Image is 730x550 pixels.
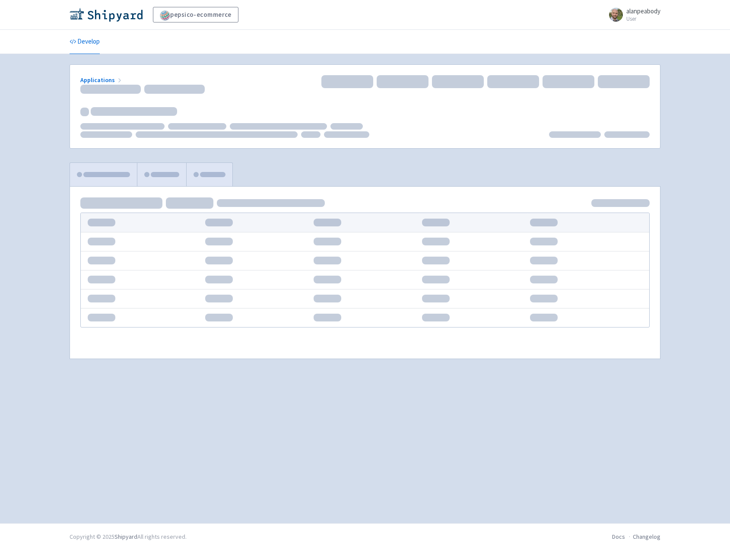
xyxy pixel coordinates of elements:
a: Shipyard [114,533,137,540]
a: Applications [80,76,123,84]
a: pepsico-ecommerce [153,7,238,22]
span: alanpeabody [626,7,660,15]
small: User [626,16,660,22]
div: Copyright © 2025 All rights reserved. [70,532,187,541]
img: Shipyard logo [70,8,143,22]
a: Changelog [633,533,660,540]
a: alanpeabody User [604,8,660,22]
a: Docs [612,533,625,540]
a: Develop [70,30,100,54]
